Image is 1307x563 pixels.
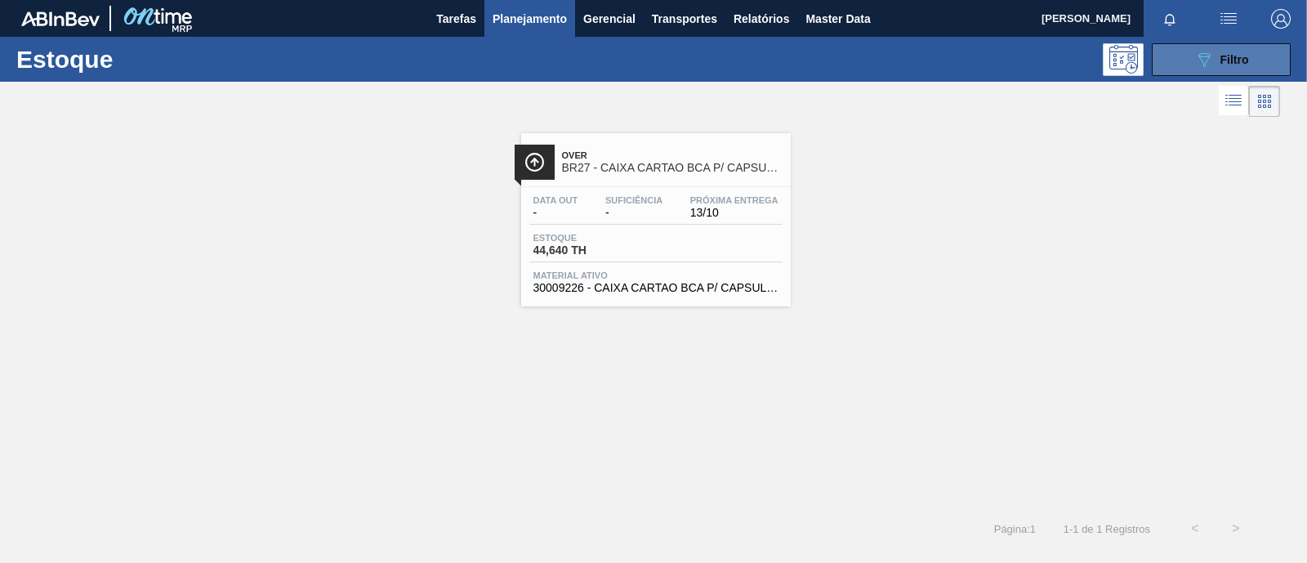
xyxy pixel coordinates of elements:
[1249,86,1280,117] div: Visão em Cards
[16,50,253,69] h1: Estoque
[690,195,778,205] span: Próxima Entrega
[1152,43,1291,76] button: Filtro
[805,9,870,29] span: Master Data
[493,9,567,29] span: Planejamento
[1103,43,1144,76] div: Pogramando: nenhum usuário selecionado
[994,523,1036,535] span: Página : 1
[509,121,799,306] a: ÍconeOverBR27 - CAIXA CARTAO BCA P/ CAPSULA 1,0MM C10Data out-Suficiência-Próxima Entrega13/10Est...
[583,9,636,29] span: Gerencial
[605,207,662,219] span: -
[562,150,783,160] span: Over
[533,270,778,280] span: Material ativo
[533,244,648,257] span: 44,640 TH
[734,9,789,29] span: Relatórios
[1060,523,1150,535] span: 1 - 1 de 1 Registros
[533,207,578,219] span: -
[1220,53,1249,66] span: Filtro
[1271,9,1291,29] img: Logout
[1144,7,1196,30] button: Notificações
[562,162,783,174] span: BR27 - CAIXA CARTAO BCA P/ CAPSULA 1,0MM C10
[1175,508,1216,549] button: <
[533,282,778,294] span: 30009226 - CAIXA CARTAO BCA P/ CAPSULA 1,0MM C10
[605,195,662,205] span: Suficiência
[1219,9,1238,29] img: userActions
[1216,508,1256,549] button: >
[533,233,648,243] span: Estoque
[690,207,778,219] span: 13/10
[21,11,100,26] img: TNhmsLtSVTkK8tSr43FrP2fwEKptu5GPRR3wAAAABJRU5ErkJggg==
[524,152,545,172] img: Ícone
[652,9,717,29] span: Transportes
[533,195,578,205] span: Data out
[1219,86,1249,117] div: Visão em Lista
[436,9,476,29] span: Tarefas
